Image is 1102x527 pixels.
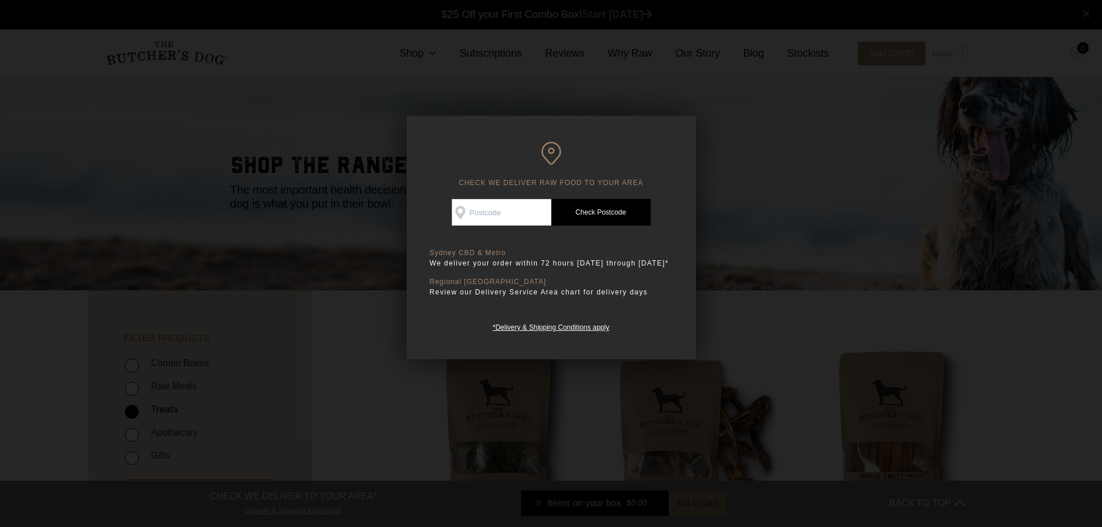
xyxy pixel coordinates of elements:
p: Regional [GEOGRAPHIC_DATA] [430,278,673,286]
h6: CHECK WE DELIVER RAW FOOD TO YOUR AREA [430,142,673,187]
p: Sydney CBD & Metro [430,249,673,257]
p: Review our Delivery Service Area chart for delivery days [430,286,673,298]
p: We deliver your order within 72 hours [DATE] through [DATE]* [430,257,673,269]
input: Postcode [452,199,551,226]
a: Check Postcode [551,199,651,226]
a: *Delivery & Shipping Conditions apply [493,320,609,331]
